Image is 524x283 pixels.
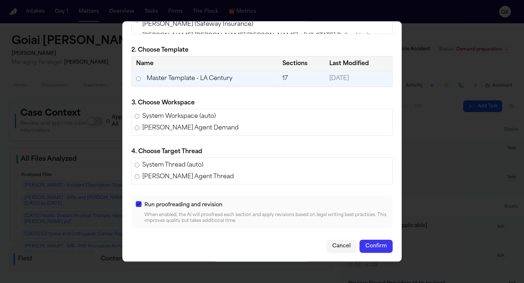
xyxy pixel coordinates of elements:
p: 3. Choose Workspace [131,99,393,107]
td: Master Template - LA Century [132,71,278,86]
td: 17 [278,71,325,87]
span: Policy Limits Demand for T-Bone Auto Accident – [PERSON_NAME] v. [PERSON_NAME] (Safeway Insurance) [142,11,389,29]
input: System Workspace (auto) [135,114,139,119]
button: Cancel [326,240,357,253]
input: [PERSON_NAME] Agent Demand [135,125,139,130]
input: [PERSON_NAME] Agent Thread [135,174,139,179]
span: [PERSON_NAME] Agent Thread [142,172,234,181]
th: Last Modified [325,56,392,71]
span: System Workspace (auto) [142,112,216,121]
p: 4. Choose Target Thread [131,147,393,156]
span: System Thread (auto) [142,161,203,170]
span: [PERSON_NAME] [PERSON_NAME] [PERSON_NAME] – [US_STATE] Policy Limits Demand (Rear-End Auto Accide... [142,32,389,49]
input: System Thread (auto) [135,163,139,167]
button: Confirm [360,240,393,253]
span: Run proofreading and revision [144,202,222,208]
span: [PERSON_NAME] Agent Demand [142,124,239,132]
p: 2. Choose Template [131,46,393,55]
p: When enabled, the AI will proofread each section and apply revisions based on legal writing best ... [144,212,388,224]
th: Sections [278,56,325,71]
th: Name [132,56,278,71]
td: [DATE] [325,71,392,87]
input: Policy Limits Demand for T-Bone Auto Accident – [PERSON_NAME] v. [PERSON_NAME] (Safeway Insurance) [135,18,139,23]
